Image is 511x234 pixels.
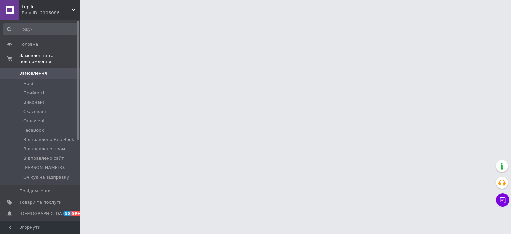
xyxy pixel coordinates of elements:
span: Очікує на відправку [23,174,69,180]
span: Скасовані [23,109,46,115]
span: [DEMOGRAPHIC_DATA] [19,211,69,217]
span: Замовлення та повідомлення [19,53,80,65]
span: Виконані [23,99,44,105]
span: Замовлення [19,70,47,76]
span: 55 [63,211,71,216]
div: Ваш ID: 2106086 [22,10,80,16]
span: 99+ [71,211,82,216]
span: Повідомлення [19,188,52,194]
span: Головна [19,41,38,47]
span: Товари та послуги [19,199,62,205]
span: Відправлено пром [23,146,65,152]
span: Оплачені [23,118,44,124]
span: Нові [23,81,33,87]
input: Пошук [3,23,79,35]
span: Відправлено FaceBook [23,137,74,143]
button: Чат з покупцем [496,193,509,207]
span: Відправлено сайт [23,155,64,161]
span: Прийняті [23,90,44,96]
span: FaceBook [23,127,44,133]
span: [PERSON_NAME]Ю. [23,165,65,171]
span: Lupilu [22,4,72,10]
